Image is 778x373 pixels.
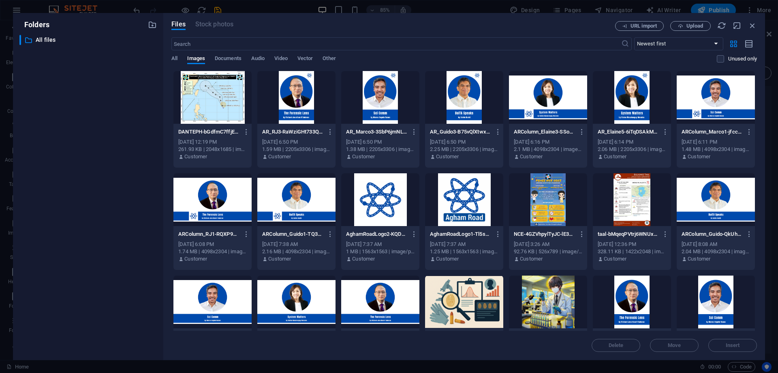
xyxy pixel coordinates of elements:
[262,128,323,136] p: AR_RJ3-RaWziGHt733QbpCwyZVUdw.png
[430,138,498,146] div: [DATE] 6:50 PM
[682,146,750,153] div: 1.48 MB | 4098x2304 | image/png
[615,21,664,31] button: URL import
[430,231,491,238] p: AghamRoadLogo1-Tl5shs1wnt4hBPALoYcNrg.png
[346,241,415,248] div: [DATE] 7:37 AM
[598,146,666,153] div: 2.06 MB | 2205x3306 | image/png
[10,69,400,126] div: Drop content here
[171,37,621,50] input: Search
[514,248,582,255] div: 92.76 KB | 526x789 | image/jpeg
[178,231,239,238] p: ARColumn_RJ1-RQXP97A6-qk4ohNa5aoKQQ.png
[682,248,750,255] div: 2.04 MB | 4098x2304 | image/png
[262,146,331,153] div: 1.59 MB | 2205x3306 | image/png
[436,153,459,160] p: Customer
[682,128,742,136] p: ARColumn_Marco1-jfccGe6ouOSiRopwfeLJbQ.png
[352,255,375,263] p: Customer
[430,146,498,153] div: 2.25 MB | 2205x3306 | image/png
[178,146,247,153] div: 261.93 KB | 2048x1685 | image/jpeg
[346,248,415,255] div: 1 MB | 1563x1563 | image/png
[520,153,543,160] p: Customer
[178,241,247,248] div: [DATE] 6:08 PM
[178,248,247,255] div: 1.74 MB | 4098x2304 | image/png
[514,138,582,146] div: [DATE] 6:16 PM
[688,153,710,160] p: Customer
[631,24,657,28] span: URL import
[604,255,626,263] p: Customer
[268,153,291,160] p: Customer
[262,248,331,255] div: 2.16 MB | 4098x2304 | image/png
[19,35,21,45] div: ​
[682,241,750,248] div: [DATE] 8:08 AM
[682,231,742,238] p: ARColumn_Guido-QkUhCl7251TAsawQdRgTDA.png
[262,231,323,238] p: ARColumn_Guido1-TQ3fEA09J0nAIbSlv4-lRA.png
[195,19,233,29] span: This file type is not supported by this element
[598,248,666,255] div: 328.11 KB | 1422x2048 | image/jpeg
[352,153,375,160] p: Customer
[733,21,742,30] i: Minimize
[598,241,666,248] div: [DATE] 12:36 PM
[748,21,757,30] i: Close
[268,255,291,263] p: Customer
[178,128,239,136] p: DANTEPH-bGdfmC7ffjE_aNrbDbwjRA.jpg
[688,255,710,263] p: Customer
[346,231,407,238] p: AghamRoadLogo2-KQDQemFBXyXbLZMIhODPlA.png
[215,54,242,65] span: Documents
[205,104,249,115] span: Paste clipboard
[728,55,757,63] p: Displays only files that are not in use on the website. Files added during this session can still...
[717,21,726,30] i: Reload
[184,255,207,263] p: Customer
[670,21,711,31] button: Upload
[520,255,543,263] p: Customer
[19,19,49,30] p: Folders
[251,54,265,65] span: Audio
[323,54,336,65] span: Other
[436,255,459,263] p: Customer
[148,20,157,29] i: Create new folder
[430,128,491,136] p: AR_Guido3-B75vQlXtwx-CzanmyANlPw.png
[430,248,498,255] div: 1.25 MB | 1563x1563 | image/png
[598,231,658,238] p: taal-bMqeqPVtrj6WNUxVWuT5Sg.jpg
[346,128,407,136] p: AR_Marco3-3SbP6jmNLNjdMEGOG21uuA.png
[682,138,750,146] div: [DATE] 6:11 PM
[36,35,142,45] p: All files
[686,24,703,28] span: Upload
[274,54,287,65] span: Video
[598,128,658,136] p: AR_Elaine5-6iTqDSAkMXctNuB2sGO7kw.png
[262,241,331,248] div: [DATE] 7:38 AM
[187,54,205,65] span: Images
[514,241,582,248] div: [DATE] 3:26 AM
[598,138,666,146] div: [DATE] 6:14 PM
[171,19,186,29] span: Files
[297,54,313,65] span: Vector
[184,153,207,160] p: Customer
[346,146,415,153] div: 1.38 MB | 2205x3306 | image/png
[262,138,331,146] div: [DATE] 6:50 PM
[430,241,498,248] div: [DATE] 7:37 AM
[604,153,626,160] p: Customer
[161,104,201,115] span: Add elements
[514,128,575,136] p: ARColumn_Elaine3-SSowzsqrFdBkRJoxfkot1g.png
[514,146,582,153] div: 2.1 MB | 4098x2304 | image/png
[178,138,247,146] div: [DATE] 12:19 PM
[514,231,575,238] p: NCE-4GZVhpylTyJC-lE3zYMPZg.jpg
[171,54,177,65] span: All
[346,138,415,146] div: [DATE] 6:50 PM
